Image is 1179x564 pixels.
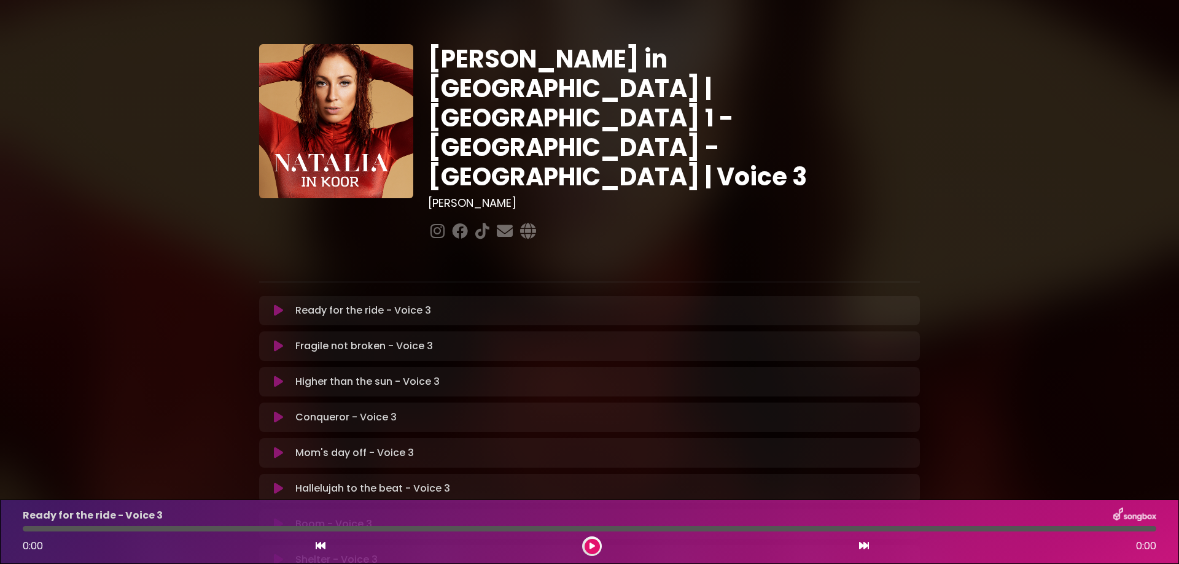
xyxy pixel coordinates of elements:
p: Ready for the ride - Voice 3 [295,303,431,318]
h1: [PERSON_NAME] in [GEOGRAPHIC_DATA] | [GEOGRAPHIC_DATA] 1 - [GEOGRAPHIC_DATA] - [GEOGRAPHIC_DATA] ... [428,44,920,191]
img: songbox-logo-white.png [1113,508,1156,523]
p: Mom's day off - Voice 3 [295,446,414,460]
p: Conqueror - Voice 3 [295,410,397,425]
p: Higher than the sun - Voice 3 [295,374,440,389]
p: Ready for the ride - Voice 3 [23,508,163,523]
p: Hallelujah to the beat - Voice 3 [295,481,450,496]
img: YTVS25JmS9CLUqXqkEhs [259,44,413,198]
h3: [PERSON_NAME] [428,196,920,210]
p: Fragile not broken - Voice 3 [295,339,433,353]
span: 0:00 [23,539,43,553]
span: 0:00 [1136,539,1156,554]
